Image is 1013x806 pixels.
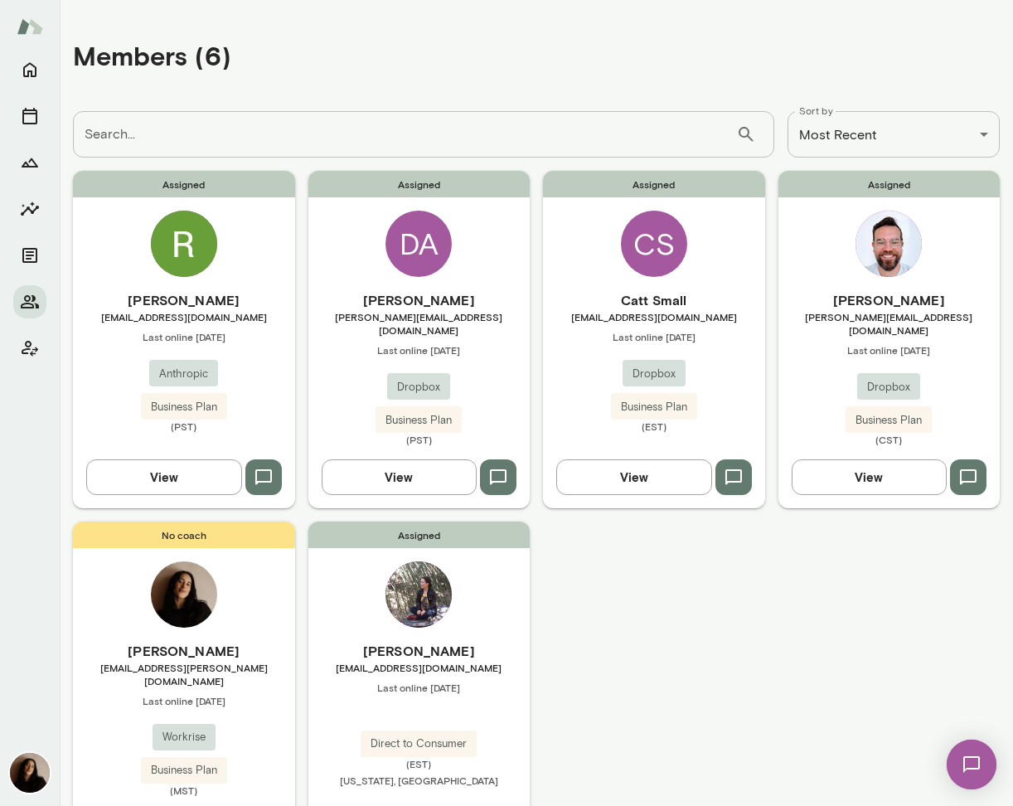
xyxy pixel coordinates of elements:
[799,104,833,118] label: Sort by
[151,211,217,277] img: Ryn Linthicum
[10,753,50,793] img: Fiona Nodar
[385,561,452,628] img: Jenesis M Gallego
[73,694,295,707] span: Last online [DATE]
[86,459,242,494] button: View
[73,290,295,310] h6: [PERSON_NAME]
[73,522,295,548] span: No coach
[340,774,498,786] span: [US_STATE], [GEOGRAPHIC_DATA]
[308,757,531,770] span: (EST)
[73,420,295,433] span: (PST)
[308,522,531,548] span: Assigned
[13,146,46,179] button: Growth Plan
[73,171,295,197] span: Assigned
[308,433,531,446] span: (PST)
[149,366,218,382] span: Anthropic
[151,561,217,628] img: Fiona Nodar
[13,100,46,133] button: Sessions
[13,53,46,86] button: Home
[73,641,295,661] h6: [PERSON_NAME]
[308,681,531,694] span: Last online [DATE]
[778,290,1001,310] h6: [PERSON_NAME]
[73,661,295,687] span: [EMAIL_ADDRESS][PERSON_NAME][DOMAIN_NAME]
[13,192,46,226] button: Insights
[611,399,697,415] span: Business Plan
[153,729,216,745] span: Workrise
[387,379,450,396] span: Dropbox
[543,310,765,323] span: [EMAIL_ADDRESS][DOMAIN_NAME]
[308,343,531,357] span: Last online [DATE]
[543,330,765,343] span: Last online [DATE]
[621,211,687,277] div: CS
[73,310,295,323] span: [EMAIL_ADDRESS][DOMAIN_NAME]
[543,420,765,433] span: (EST)
[846,412,932,429] span: Business Plan
[543,171,765,197] span: Assigned
[376,412,462,429] span: Business Plan
[623,366,686,382] span: Dropbox
[308,310,531,337] span: [PERSON_NAME][EMAIL_ADDRESS][DOMAIN_NAME]
[308,641,531,661] h6: [PERSON_NAME]
[385,211,452,277] div: DA
[322,459,477,494] button: View
[73,784,295,797] span: (MST)
[778,310,1001,337] span: [PERSON_NAME][EMAIL_ADDRESS][DOMAIN_NAME]
[17,11,43,42] img: Mento
[855,211,922,277] img: Chris Meeks
[73,40,231,71] h4: Members (6)
[556,459,712,494] button: View
[778,171,1001,197] span: Assigned
[73,330,295,343] span: Last online [DATE]
[857,379,920,396] span: Dropbox
[308,171,531,197] span: Assigned
[543,290,765,310] h6: Catt Small
[361,736,477,752] span: Direct to Consumer
[141,762,227,779] span: Business Plan
[13,332,46,365] button: Client app
[778,433,1001,446] span: (CST)
[308,661,531,674] span: [EMAIL_ADDRESS][DOMAIN_NAME]
[308,290,531,310] h6: [PERSON_NAME]
[13,239,46,272] button: Documents
[778,343,1001,357] span: Last online [DATE]
[788,111,1000,158] div: Most Recent
[13,285,46,318] button: Members
[792,459,948,494] button: View
[141,399,227,415] span: Business Plan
